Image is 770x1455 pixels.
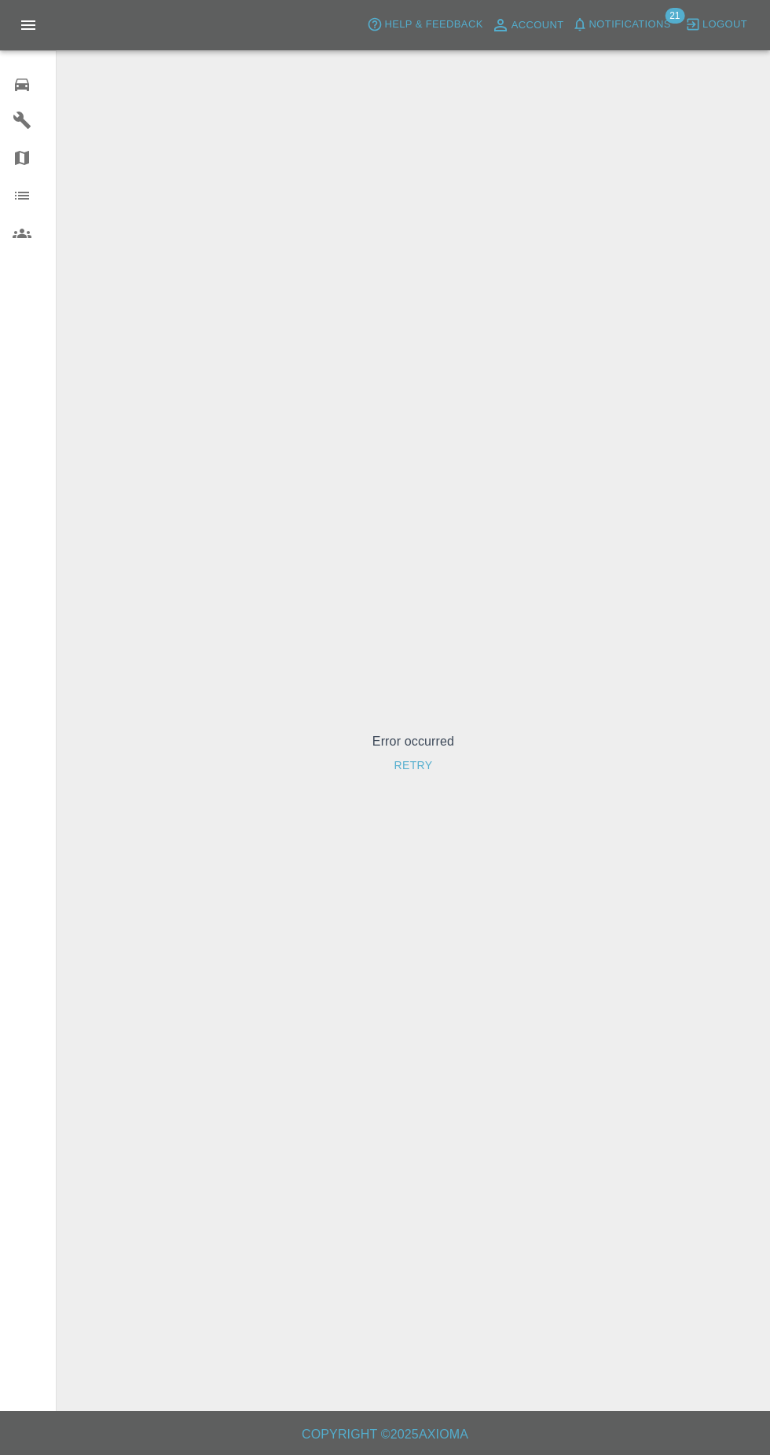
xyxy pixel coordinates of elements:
button: Retry [387,751,438,780]
span: Help & Feedback [384,16,482,34]
button: Help & Feedback [363,13,486,37]
p: Error occurred [372,732,454,751]
span: Notifications [589,16,671,34]
h6: Copyright © 2025 Axioma [13,1424,757,1446]
a: Account [487,13,568,38]
span: 21 [665,8,684,24]
button: Open drawer [9,6,47,44]
button: Notifications [568,13,675,37]
span: Logout [702,16,747,34]
button: Logout [681,13,751,37]
span: Account [511,16,564,35]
